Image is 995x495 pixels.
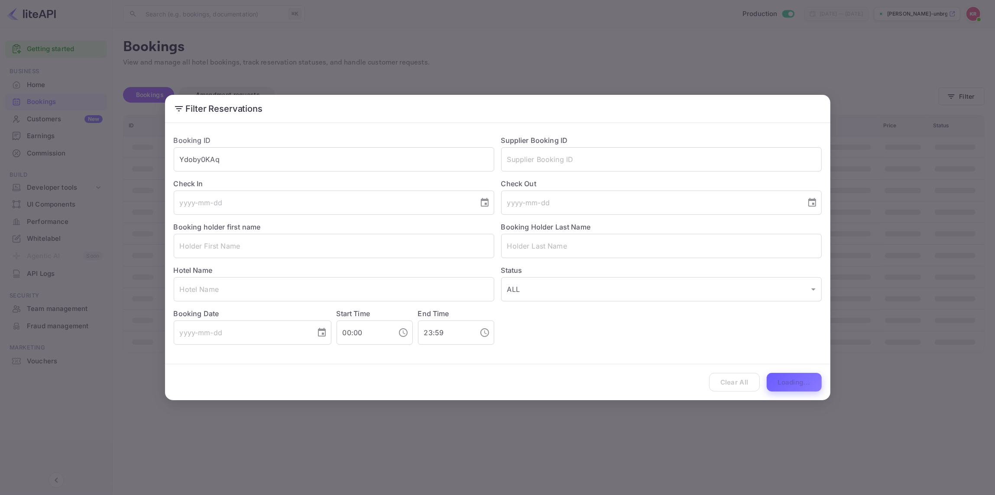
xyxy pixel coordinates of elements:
[174,320,310,345] input: yyyy-mm-dd
[395,324,412,341] button: Choose time, selected time is 12:00 AM
[501,234,822,258] input: Holder Last Name
[501,147,822,171] input: Supplier Booking ID
[501,265,822,275] label: Status
[174,191,473,215] input: yyyy-mm-dd
[174,136,211,145] label: Booking ID
[337,320,391,345] input: hh:mm
[174,147,494,171] input: Booking ID
[174,223,261,231] label: Booking holder first name
[313,324,331,341] button: Choose date
[476,194,493,211] button: Choose date
[174,266,213,275] label: Hotel Name
[501,191,800,215] input: yyyy-mm-dd
[804,194,821,211] button: Choose date
[501,136,568,145] label: Supplier Booking ID
[501,178,822,189] label: Check Out
[501,223,591,231] label: Booking Holder Last Name
[337,309,370,318] label: Start Time
[174,234,494,258] input: Holder First Name
[165,95,830,123] h2: Filter Reservations
[418,320,473,345] input: hh:mm
[174,308,331,319] label: Booking Date
[418,309,449,318] label: End Time
[174,277,494,301] input: Hotel Name
[501,277,822,301] div: ALL
[476,324,493,341] button: Choose time, selected time is 11:59 PM
[174,178,494,189] label: Check In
